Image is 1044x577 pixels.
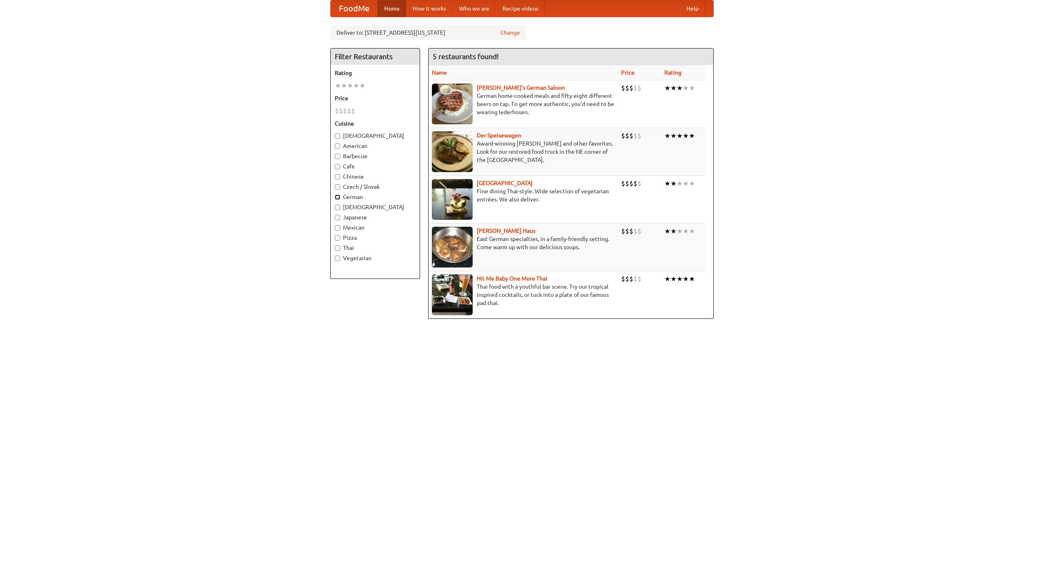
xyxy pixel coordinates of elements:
input: Japanese [335,215,340,220]
a: Name [432,69,447,76]
li: ★ [670,179,677,188]
li: $ [637,227,641,236]
li: $ [625,131,629,140]
li: $ [621,179,625,188]
li: ★ [689,131,695,140]
li: $ [629,274,633,283]
li: $ [621,84,625,93]
a: Rating [664,69,681,76]
li: ★ [664,227,670,236]
li: ★ [683,227,689,236]
li: ★ [677,84,683,93]
li: ★ [353,81,359,90]
img: babythai.jpg [432,274,473,315]
li: $ [339,106,343,115]
label: Vegetarian [335,254,416,262]
li: ★ [689,84,695,93]
label: Barbecue [335,152,416,160]
li: ★ [683,179,689,188]
b: [GEOGRAPHIC_DATA] [477,180,533,186]
p: Award-winning [PERSON_NAME] and other favorites. Look for our restored food truck in the NE corne... [432,139,615,164]
li: $ [629,84,633,93]
li: $ [633,131,637,140]
label: German [335,193,416,201]
li: $ [633,227,637,236]
img: esthers.jpg [432,84,473,124]
li: ★ [664,84,670,93]
a: [PERSON_NAME]'s German Saloon [477,84,565,91]
label: Chinese [335,172,416,181]
img: kohlhaus.jpg [432,227,473,267]
input: Vegetarian [335,256,340,261]
label: Japanese [335,213,416,221]
label: [DEMOGRAPHIC_DATA] [335,132,416,140]
input: [DEMOGRAPHIC_DATA] [335,133,340,139]
li: ★ [341,81,347,90]
a: Price [621,69,635,76]
a: Help [680,0,705,17]
div: Deliver to: [STREET_ADDRESS][US_STATE] [330,25,526,40]
input: Cafe [335,164,340,169]
li: ★ [335,81,341,90]
li: ★ [677,227,683,236]
ng-pluralize: 5 restaurants found! [433,53,499,60]
a: Who we are [453,0,496,17]
label: Cafe [335,162,416,170]
li: ★ [664,274,670,283]
li: ★ [689,179,695,188]
a: [PERSON_NAME] Haus [477,228,535,234]
label: Thai [335,244,416,252]
li: ★ [677,179,683,188]
label: Czech / Slovak [335,183,416,191]
h4: Filter Restaurants [331,49,420,65]
li: ★ [677,274,683,283]
li: $ [351,106,355,115]
li: $ [343,106,347,115]
p: East German specialties, in a family-friendly setting. Come warm up with our delicious soups. [432,235,615,251]
li: $ [633,84,637,93]
li: ★ [670,227,677,236]
input: Barbecue [335,154,340,159]
li: ★ [683,131,689,140]
li: ★ [359,81,365,90]
input: Pizza [335,235,340,241]
li: $ [637,84,641,93]
li: $ [633,274,637,283]
li: $ [625,179,629,188]
a: Home [378,0,406,17]
li: $ [633,179,637,188]
label: American [335,142,416,150]
li: $ [347,106,351,115]
a: Recipe videos [496,0,545,17]
p: Fine dining Thai-style. Wide selection of vegetarian entrées. We also deliver. [432,187,615,203]
li: $ [637,274,641,283]
p: Thai food with a youthful bar scene. Try our tropical inspired cocktails, or tuck into a plate of... [432,283,615,307]
a: Hit Me Baby One More Thai [477,275,547,282]
img: satay.jpg [432,179,473,220]
li: ★ [683,84,689,93]
li: $ [625,84,629,93]
li: $ [629,227,633,236]
li: ★ [664,179,670,188]
li: ★ [347,81,353,90]
li: ★ [670,84,677,93]
a: FoodMe [331,0,378,17]
li: ★ [664,131,670,140]
li: $ [625,227,629,236]
a: Der Speisewagen [477,132,521,139]
li: $ [335,106,339,115]
li: ★ [689,274,695,283]
p: German home-cooked meals and fifty-eight different beers on tap. To get more authentic, you'd nee... [432,92,615,116]
input: German [335,195,340,200]
li: $ [637,179,641,188]
li: $ [621,131,625,140]
input: Chinese [335,174,340,179]
li: $ [629,131,633,140]
li: $ [621,274,625,283]
li: $ [625,274,629,283]
input: Mexican [335,225,340,230]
